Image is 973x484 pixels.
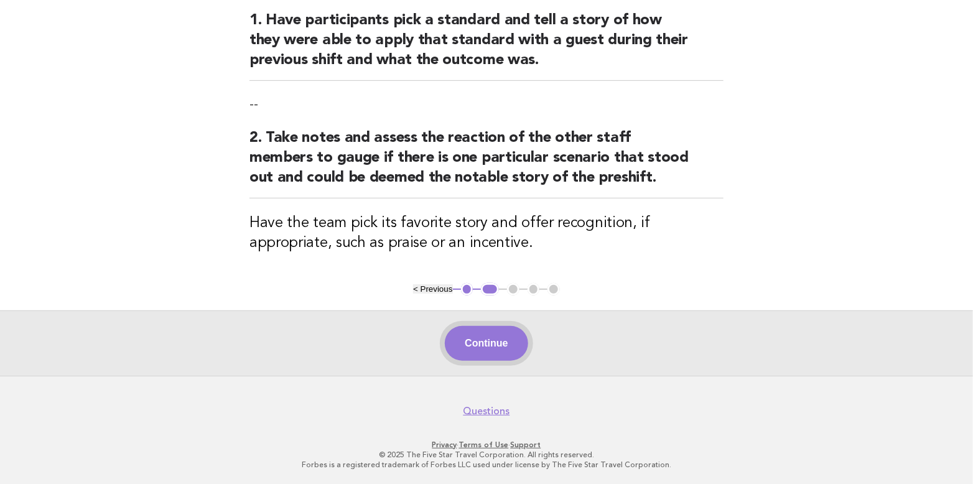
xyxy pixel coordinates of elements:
button: 1 [461,283,473,296]
button: 2 [481,283,499,296]
a: Privacy [432,440,457,449]
a: Questions [463,405,510,417]
a: Terms of Use [459,440,509,449]
button: Continue [445,326,528,361]
p: © 2025 The Five Star Travel Corporation. All rights reserved. [106,450,867,460]
p: -- [249,96,724,113]
h2: 2. Take notes and assess the reaction of the other staff members to gauge if there is one particu... [249,128,724,198]
p: Forbes is a registered trademark of Forbes LLC used under license by The Five Star Travel Corpora... [106,460,867,470]
p: · · [106,440,867,450]
a: Support [511,440,541,449]
button: < Previous [413,284,452,294]
h2: 1. Have participants pick a standard and tell a story of how they were able to apply that standar... [249,11,724,81]
h3: Have the team pick its favorite story and offer recognition, if appropriate, such as praise or an... [249,213,724,253]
